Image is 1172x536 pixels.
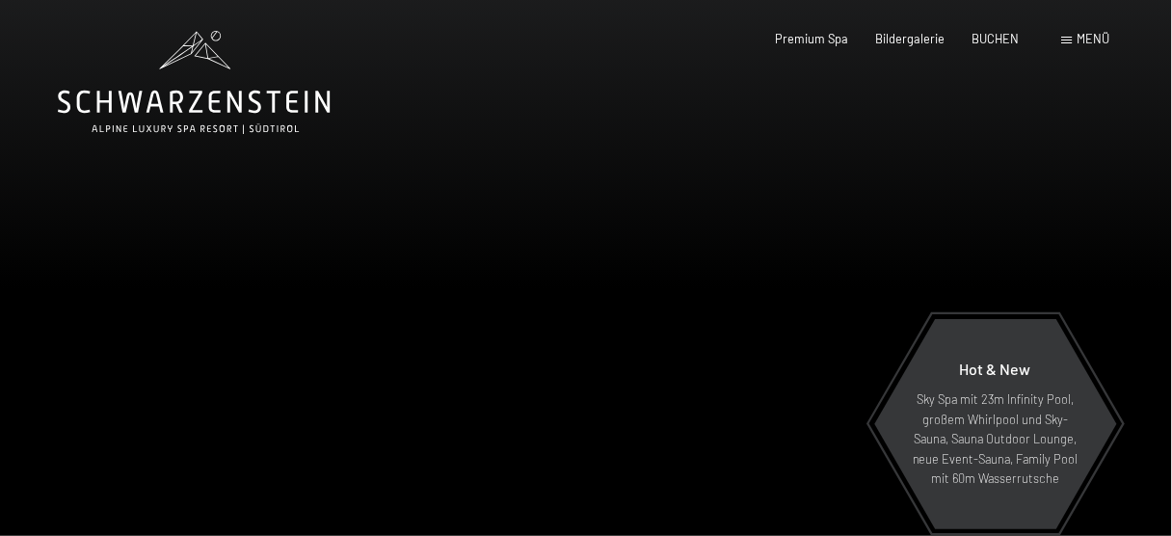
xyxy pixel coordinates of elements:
span: Hot & New [960,360,1031,378]
p: Sky Spa mit 23m Infinity Pool, großem Whirlpool und Sky-Sauna, Sauna Outdoor Lounge, neue Event-S... [912,389,1079,488]
a: BUCHEN [972,31,1020,46]
a: Premium Spa [776,31,849,46]
a: Hot & New Sky Spa mit 23m Infinity Pool, großem Whirlpool und Sky-Sauna, Sauna Outdoor Lounge, ne... [873,318,1118,530]
span: Menü [1078,31,1110,46]
a: Bildergalerie [876,31,946,46]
